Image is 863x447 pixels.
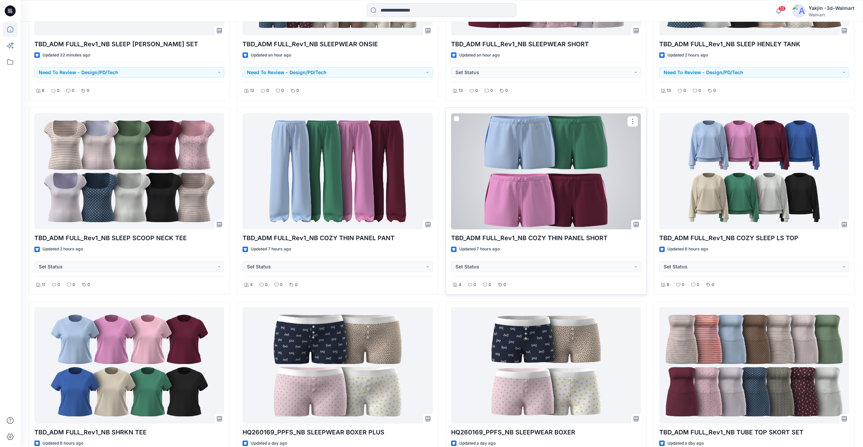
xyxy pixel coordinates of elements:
p: 13 [459,87,463,94]
p: Updated 2 hours ago [43,246,83,253]
p: TBD_ADM FULL_Rev1_NB COZY SLEEP LS TOP [659,233,849,243]
p: 0 [72,281,75,288]
p: 0 [57,281,60,288]
p: 0 [57,87,60,94]
p: Updated a day ago [459,440,496,447]
p: 0 [281,87,284,94]
p: 0 [295,281,298,288]
p: Updated an hour ago [459,52,500,59]
p: TBD_ADM FULL_Rev1_NB SLEEP SCOOP NECK TEE [34,233,224,243]
p: 0 [698,87,701,94]
p: 11 [42,281,45,288]
p: 0 [490,87,493,94]
p: Updated 7 hours ago [251,246,291,253]
p: 0 [683,87,686,94]
p: 0 [505,87,508,94]
p: Updated an hour ago [251,52,291,59]
p: TBD_ADM FULL_Rev1_NB SLEEPWEAR ONSIE [243,39,432,49]
p: Updated 8 hours ago [667,246,708,253]
p: 0 [266,87,269,94]
p: Updated a day ago [667,440,704,447]
p: 4 [459,281,461,288]
p: Updated 8 hours ago [43,440,83,447]
p: TBD_ADM FULL_Rev1_NB COZY THIN PANEL PANT [243,233,432,243]
a: TBD_ADM FULL_Rev1_NB SLEEP SCOOP NECK TEE [34,113,224,229]
p: 0 [713,87,716,94]
p: Updated 7 hours ago [459,246,500,253]
p: 0 [87,281,90,288]
p: 4 [250,281,253,288]
p: 6 [42,87,45,94]
p: 0 [296,87,299,94]
p: TBD_ADM FULL_Rev1_NB SLEEPWEAR SHORT [451,39,641,49]
p: HQ260169_PPFS_NB SLEEPWEAR BOXER PLUS [243,428,432,437]
p: 0 [712,281,714,288]
p: HQ260169_PPFS_NB SLEEPWEAR BOXER [451,428,641,437]
p: TBD_ADM FULL_Rev1_NB SLEEP HENLEY TANK [659,39,849,49]
p: 0 [72,87,74,94]
a: TBD_ADM FULL_Rev1_NB COZY THIN PANEL PANT [243,113,432,229]
p: TBD_ADM FULL_Rev1_NB SHRKN TEE [34,428,224,437]
p: 0 [682,281,684,288]
p: 0 [87,87,89,94]
p: TBD_ADM FULL_Rev1_NB TUBE TOP SKORT SET [659,428,849,437]
p: 0 [474,281,476,288]
div: Walmart [809,12,854,17]
p: Updated 32 minutes ago [43,52,90,59]
p: 12 [250,87,254,94]
p: 0 [697,281,699,288]
a: TBD_ADM FULL_Rev1_NB COZY THIN PANEL SHORT [451,113,641,229]
p: 0 [265,281,268,288]
span: 13 [778,6,786,11]
a: HQ260169_PPFS_NB SLEEPWEAR BOXER [451,307,641,423]
div: Yakjin -3d-Walmart [809,4,854,12]
p: TBD_ADM FULL_Rev1_NB SLEEP [PERSON_NAME] SET [34,39,224,49]
p: 13 [667,87,671,94]
p: Updated 2 hours ago [667,52,708,59]
p: TBD_ADM FULL_Rev1_NB COZY THIN PANEL SHORT [451,233,641,243]
a: TBD_ADM FULL_Rev1_NB SHRKN TEE [34,307,224,423]
p: Updated a day ago [251,440,287,447]
a: HQ260169_PPFS_NB SLEEPWEAR BOXER PLUS [243,307,432,423]
a: TBD_ADM FULL_Rev1_NB TUBE TOP SKORT SET [659,307,849,423]
p: 8 [667,281,669,288]
img: avatar [792,4,806,18]
a: TBD_ADM FULL_Rev1_NB COZY SLEEP LS TOP [659,113,849,229]
p: 0 [475,87,478,94]
p: 0 [488,281,491,288]
p: 0 [503,281,506,288]
p: 0 [280,281,283,288]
